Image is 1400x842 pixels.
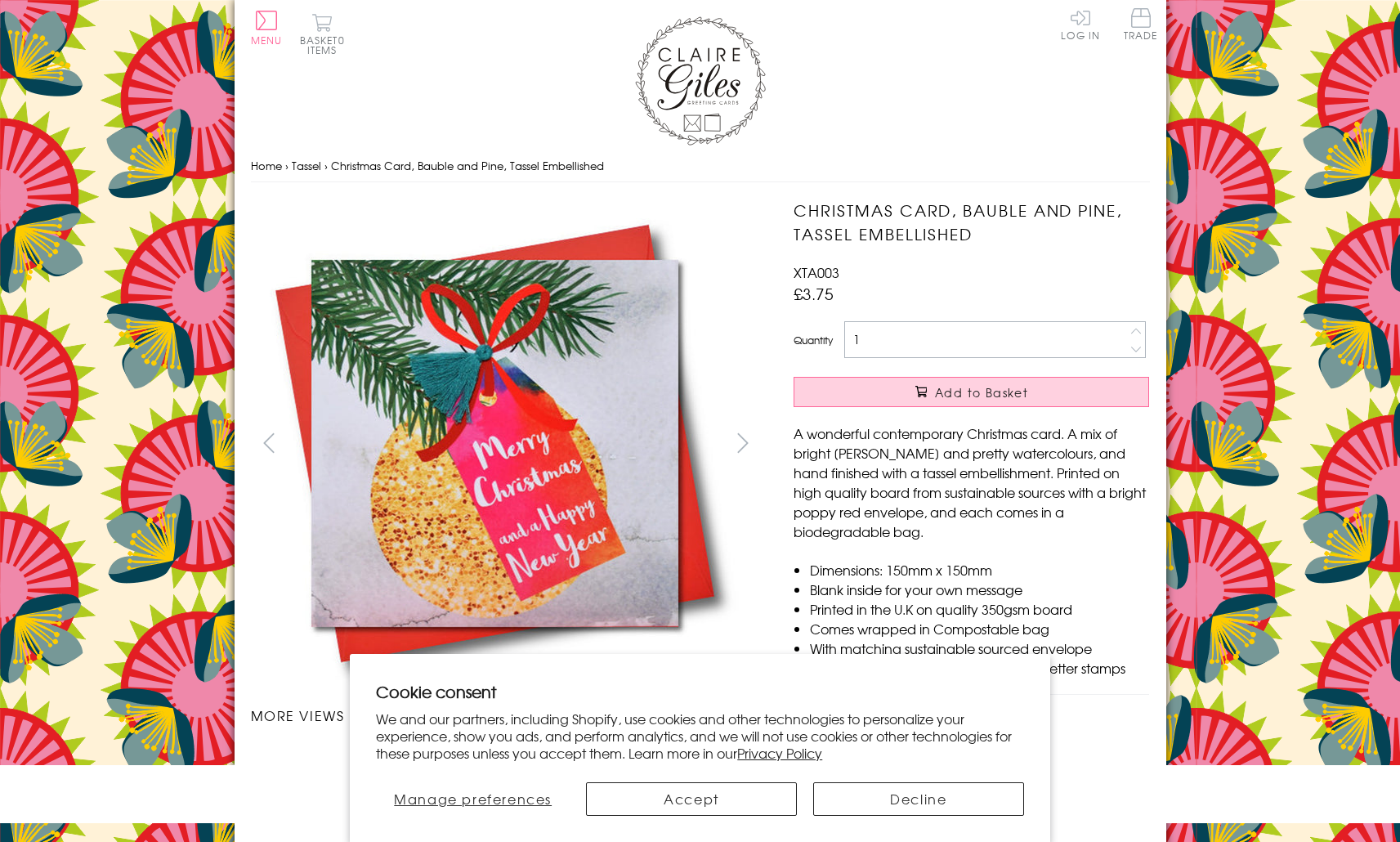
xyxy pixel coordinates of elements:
button: Menu [251,11,283,45]
button: Add to Basket [794,377,1149,407]
span: XTA003 [794,262,839,282]
li: With matching sustainable sourced envelope [810,638,1149,658]
a: Tassel [292,158,321,173]
p: We and our partners, including Shopify, use cookies and other technologies to personalize your ex... [376,710,1024,761]
span: Add to Basket [935,384,1028,401]
button: Accept [586,782,797,816]
li: Dimensions: 150mm x 150mm [810,560,1149,580]
button: prev [251,424,288,461]
button: next [724,424,761,461]
a: Home [251,158,282,173]
span: Manage preferences [394,789,552,808]
img: Claire Giles Greetings Cards [635,16,766,146]
nav: breadcrumbs [251,150,1150,183]
span: › [285,158,288,173]
span: 0 items [307,33,345,57]
a: Trade [1124,8,1158,43]
p: A wonderful contemporary Christmas card. A mix of bright [PERSON_NAME] and pretty watercolours, a... [794,423,1149,541]
span: Christmas Card, Bauble and Pine, Tassel Embellished [331,158,604,173]
h2: Cookie consent [376,680,1024,703]
img: Christmas Card, Bauble and Pine, Tassel Embellished [761,199,1251,689]
span: Menu [251,33,283,47]
h1: Christmas Card, Bauble and Pine, Tassel Embellished [794,199,1149,246]
img: Christmas Card, Bauble and Pine, Tassel Embellished [314,761,315,762]
a: Log In [1061,8,1100,40]
li: Comes wrapped in Compostable bag [810,619,1149,638]
button: Manage preferences [376,782,570,816]
button: Basket0 items [300,13,345,55]
a: Privacy Policy [737,743,822,763]
span: £3.75 [794,282,834,305]
li: Printed in the U.K on quality 350gsm board [810,599,1149,619]
h3: More views [251,705,762,725]
label: Quantity [794,333,833,347]
button: Decline [813,782,1024,816]
span: Trade [1124,8,1158,40]
li: Blank inside for your own message [810,580,1149,599]
img: Christmas Card, Bauble and Pine, Tassel Embellished [250,199,740,688]
span: › [324,158,328,173]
